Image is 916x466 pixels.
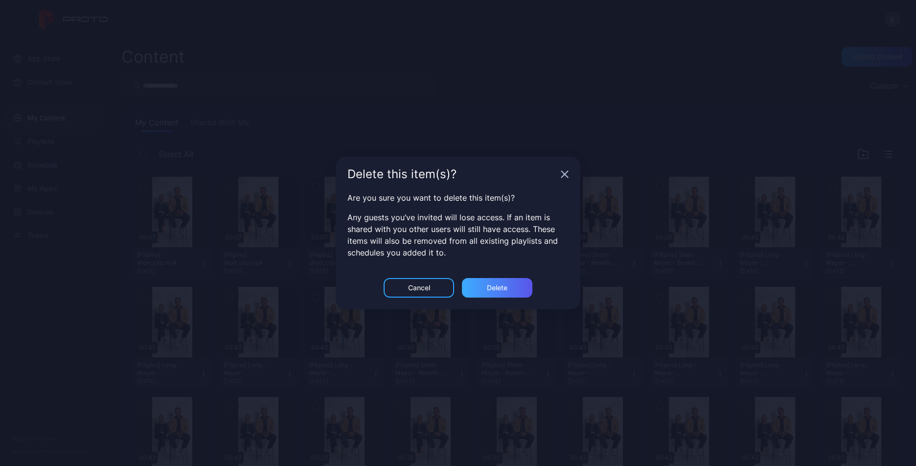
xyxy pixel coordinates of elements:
p: Any guests you’ve invited will lose access. If an item is shared with you other users will still ... [347,211,569,258]
div: Cancel [408,284,430,292]
button: Delete [462,278,532,298]
div: Delete this item(s)? [347,168,557,180]
button: Cancel [384,278,454,298]
div: Delete [487,284,507,292]
p: Are you sure you want to delete this item(s)? [347,192,569,204]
